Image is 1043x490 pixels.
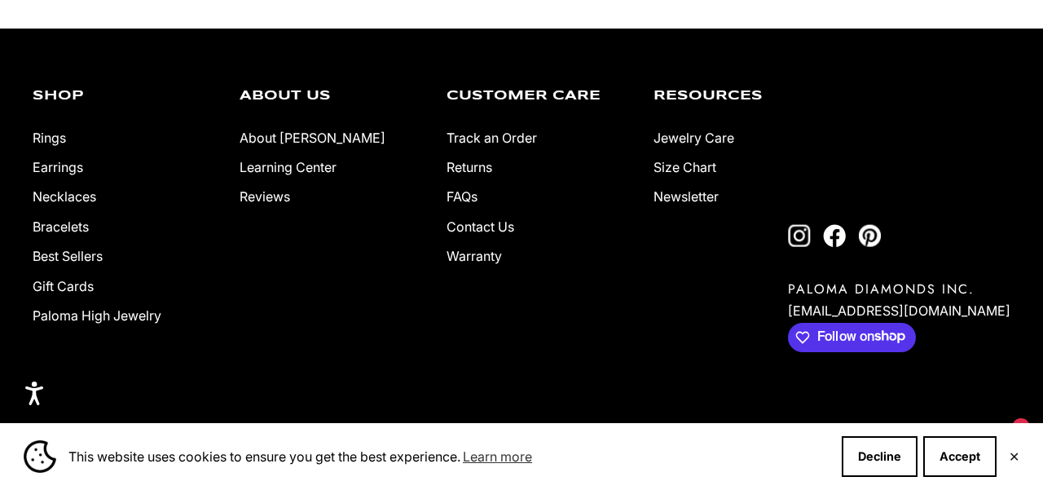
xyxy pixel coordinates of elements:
[33,248,103,264] a: Best Sellers
[33,278,94,294] a: Gift Cards
[654,159,716,175] a: Size Chart
[33,188,96,205] a: Necklaces
[447,159,492,175] a: Returns
[654,188,719,205] a: Newsletter
[240,188,290,205] a: Reviews
[33,130,66,146] a: Rings
[858,224,881,247] a: Follow on Pinterest
[842,436,918,477] button: Decline
[33,90,215,103] p: Shop
[823,224,846,247] a: Follow on Facebook
[654,90,836,103] p: Resources
[460,444,535,469] a: Learn more
[447,219,514,235] a: Contact Us
[68,444,829,469] span: This website uses cookies to ensure you get the best experience.
[447,188,477,205] a: FAQs
[447,248,502,264] a: Warranty
[788,280,1010,298] p: PALOMA DIAMONDS INC.
[788,224,811,247] a: Follow on Instagram
[447,90,629,103] p: Customer Care
[33,219,89,235] a: Bracelets
[923,436,997,477] button: Accept
[447,130,537,146] a: Track an Order
[654,130,734,146] a: Jewelry Care
[33,159,83,175] a: Earrings
[788,298,1010,323] p: [EMAIL_ADDRESS][DOMAIN_NAME]
[240,159,337,175] a: Learning Center
[240,90,422,103] p: About Us
[1009,452,1019,461] button: Close
[240,130,385,146] a: About [PERSON_NAME]
[24,440,56,473] img: Cookie banner
[33,307,161,324] a: Paloma High Jewelry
